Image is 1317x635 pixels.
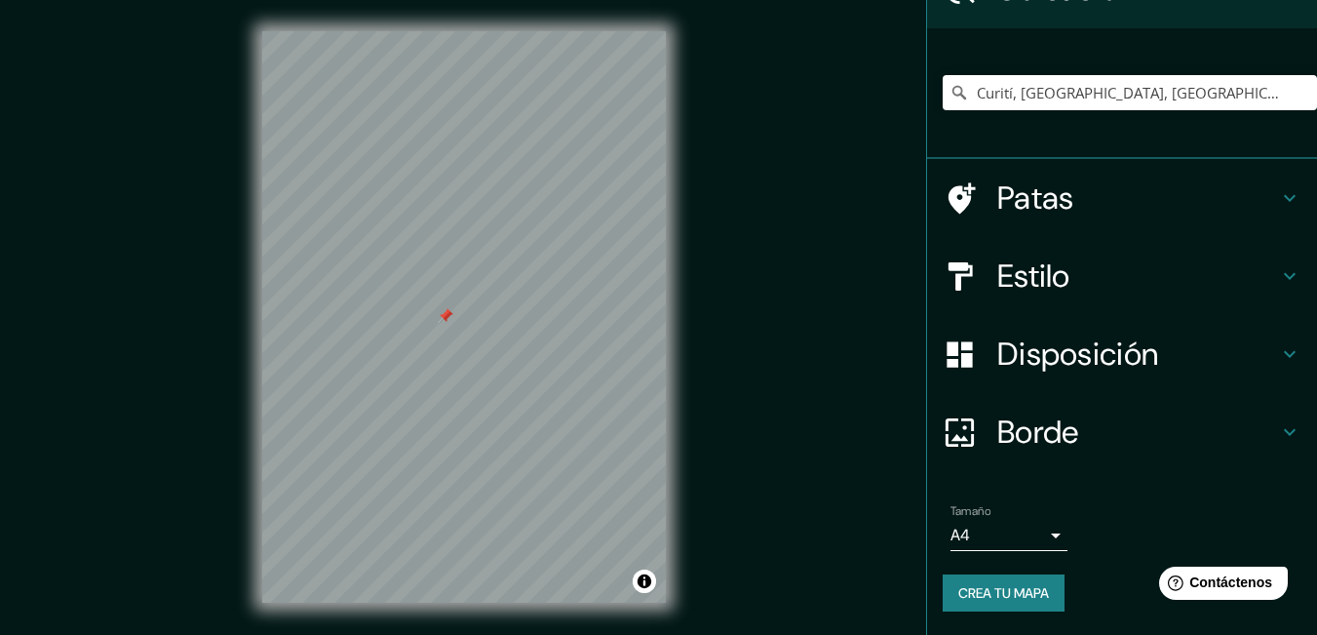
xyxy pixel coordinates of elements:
font: Tamaño [950,503,990,519]
button: Activar o desactivar atribución [633,570,656,593]
div: Estilo [927,237,1317,315]
div: Borde [927,393,1317,471]
button: Crea tu mapa [943,575,1065,612]
div: A4 [950,520,1067,551]
iframe: Lanzador de widgets de ayuda [1143,559,1296,614]
font: Patas [997,178,1074,218]
font: Crea tu mapa [958,584,1049,602]
font: Estilo [997,256,1070,297]
font: Disposición [997,334,1158,375]
div: Patas [927,159,1317,237]
font: A4 [950,525,970,545]
input: Elige tu ciudad o zona [943,75,1317,110]
font: Borde [997,412,1079,453]
div: Disposición [927,315,1317,393]
canvas: Mapa [262,31,666,603]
